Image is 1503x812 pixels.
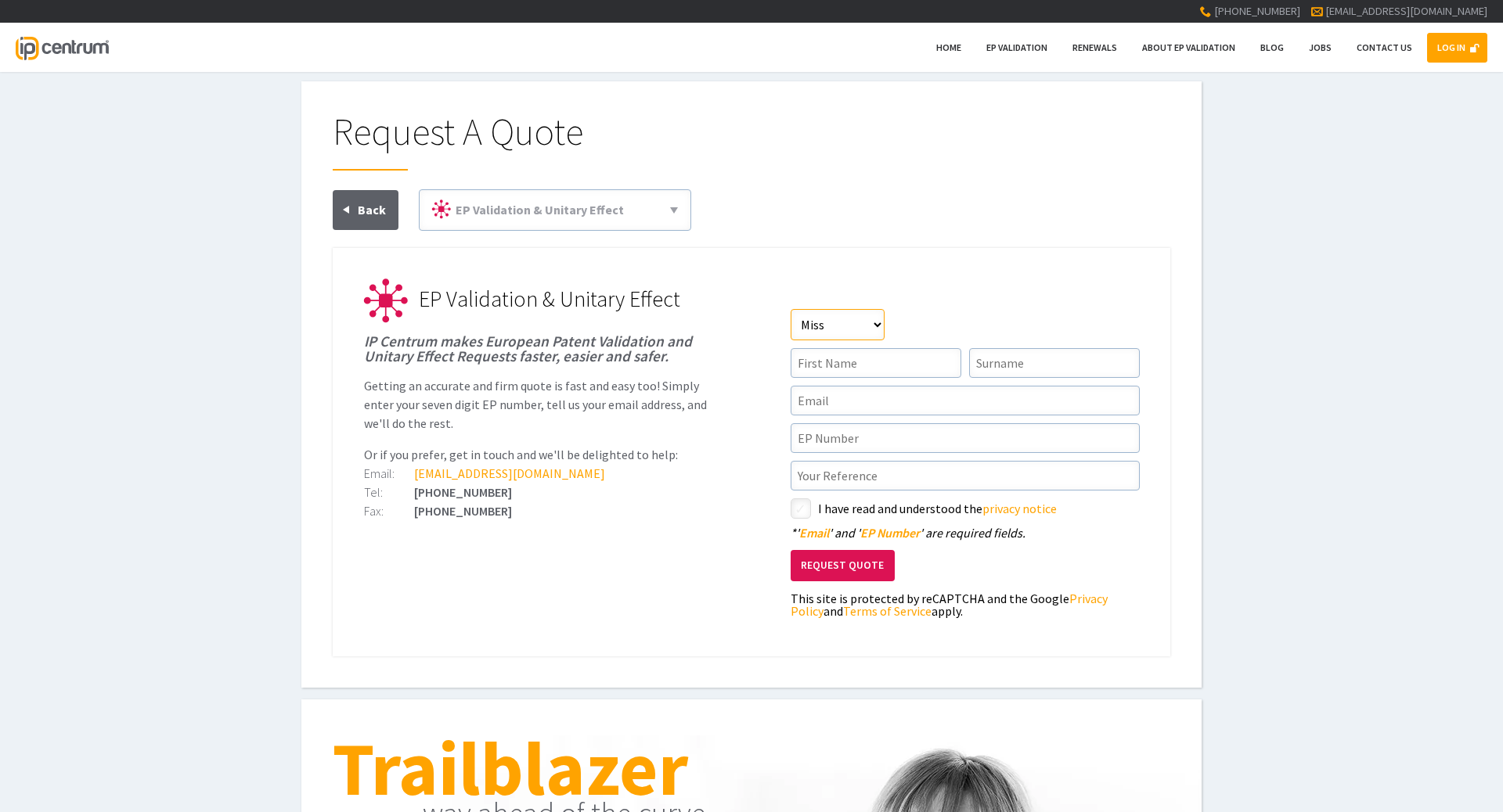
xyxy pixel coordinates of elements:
[364,505,713,517] div: [PHONE_NUMBER]
[791,461,1140,490] input: Your Reference
[1142,41,1235,53] span: About EP Validation
[791,348,961,378] input: First Name
[16,23,108,72] a: IP Centrum
[419,285,680,313] span: EP Validation & Unitary Effect
[791,386,1140,415] input: Email
[986,41,1047,53] span: EP Validation
[364,445,713,464] p: Or if you prefer, get in touch and we'll be delighted to help:
[936,41,961,53] span: Home
[926,33,971,63] a: Home
[1072,41,1117,53] span: Renewals
[364,376,713,433] p: Getting an accurate and firm quote is fast and easy too! Simply enter your seven digit EP number,...
[1346,33,1422,63] a: Contact Us
[364,467,414,480] div: Email:
[843,603,932,619] a: Terms of Service
[1132,33,1245,63] a: About EP Validation
[1214,4,1300,18] span: [PHONE_NUMBER]
[333,113,1170,171] h1: Request A Quote
[791,423,1140,453] input: EP Number
[333,190,398,230] a: Back
[1427,33,1487,63] a: LOG IN
[364,486,713,498] div: [PHONE_NUMBER]
[1299,33,1342,63] a: Jobs
[976,33,1058,63] a: EP Validation
[791,592,1140,617] div: This site is protected by reCAPTCHA and the Google and apply.
[1309,41,1332,53] span: Jobs
[969,348,1140,378] input: Surname
[1250,33,1294,63] a: Blog
[791,498,811,519] label: styled-checkbox
[1260,41,1284,53] span: Blog
[364,334,713,364] h1: IP Centrum makes European Patent Validation and Unitary Effect Requests faster, easier and safer.
[414,465,605,481] a: [EMAIL_ADDRESS][DOMAIN_NAME]
[364,505,414,517] div: Fax:
[791,550,895,582] button: Request Quote
[364,486,414,498] div: Tel:
[818,498,1140,519] label: I have read and understood the
[1325,4,1487,18] a: [EMAIL_ADDRESS][DOMAIN_NAME]
[358,202,386,217] span: Back
[860,525,920,541] span: EP Number
[1062,33,1127,63] a: Renewals
[1357,41,1412,53] span: Contact Us
[982,501,1057,516] a: privacy notice
[456,202,624,217] span: EP Validation & Unitary Effect
[791,526,1140,539] div: ' ' and ' ' are required fields.
[799,525,829,541] span: Email
[791,591,1108,619] a: Privacy Policy
[426,196,684,224] a: EP Validation & Unitary Effect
